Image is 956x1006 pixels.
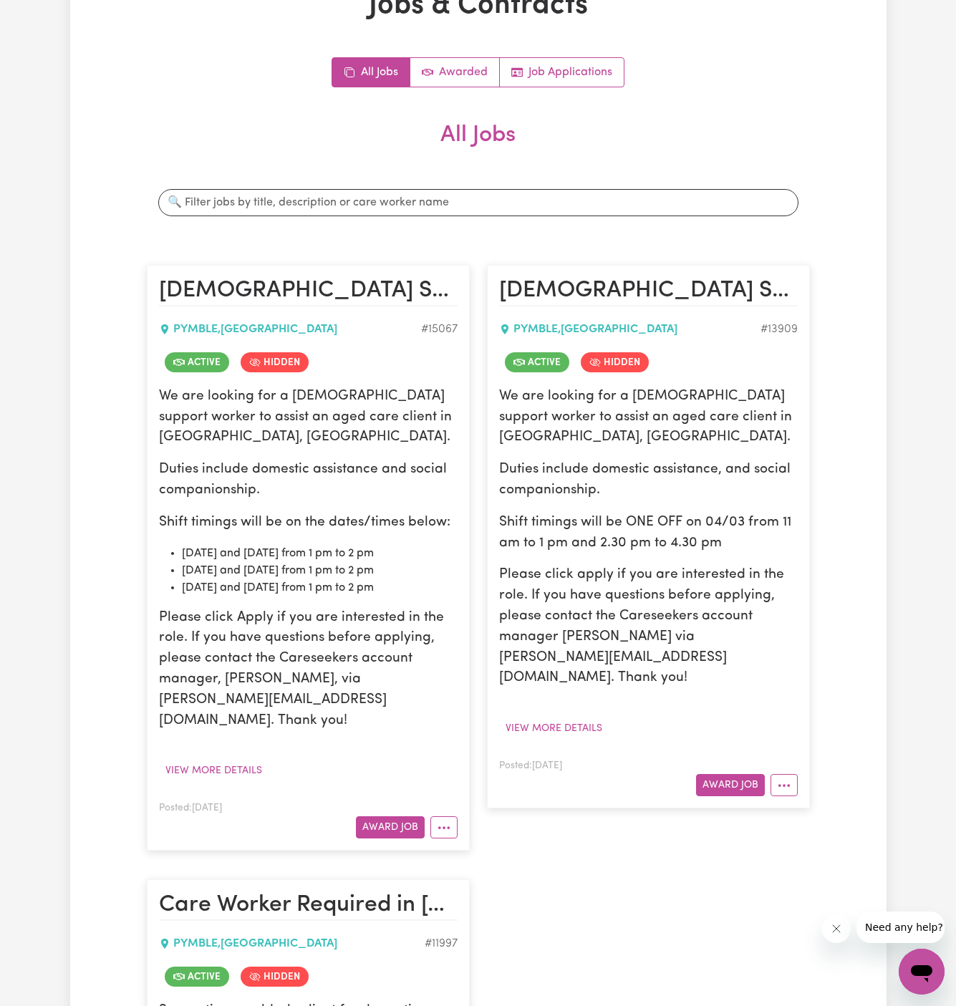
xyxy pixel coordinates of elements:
span: Job is hidden [241,352,309,372]
span: Posted: [DATE] [499,761,562,770]
input: 🔍 Filter jobs by title, description or care worker name [158,189,798,216]
div: PYMBLE , [GEOGRAPHIC_DATA] [159,935,425,952]
a: All jobs [332,58,410,87]
button: View more details [499,717,609,740]
p: Please click apply if you are interested in the role. If you have questions before applying, plea... [499,565,798,689]
div: PYMBLE , [GEOGRAPHIC_DATA] [159,321,421,338]
iframe: Message from company [856,911,945,943]
a: Job applications [500,58,624,87]
p: Shift timings will be on the dates/times below: [159,513,458,533]
p: Duties include domestic assistance, and social companionship. [499,460,798,501]
div: Job ID #15067 [421,321,458,338]
div: PYMBLE , [GEOGRAPHIC_DATA] [499,321,761,338]
div: Job ID #11997 [425,935,458,952]
p: We are looking for a [DEMOGRAPHIC_DATA] support worker to assist an aged care client in [GEOGRAPH... [159,387,458,448]
span: Job is active [165,967,229,987]
span: Job is hidden [581,352,649,372]
h2: All Jobs [147,122,810,172]
div: Job ID #13909 [761,321,798,338]
iframe: Close message [822,914,851,943]
h2: Female Support Worker Needed In Pymble, NSW [159,277,458,306]
button: Award Job [356,816,425,838]
p: Shift timings will be ONE OFF on 04/03 from 11 am to 1 pm and 2.30 pm to 4.30 pm [499,513,798,554]
iframe: Button to launch messaging window [899,949,945,995]
button: More options [430,816,458,838]
button: More options [771,774,798,796]
button: View more details [159,760,269,782]
h2: Care Worker Required in Pymble, NSW [159,891,458,920]
p: We are looking for a [DEMOGRAPHIC_DATA] support worker to assist an aged care client in [GEOGRAPH... [499,387,798,448]
p: Please click Apply if you are interested in the role. If you have questions before applying, plea... [159,608,458,732]
span: Posted: [DATE] [159,803,222,813]
li: [DATE] and [DATE] from 1 pm to 2 pm [182,562,458,579]
span: Job is active [505,352,569,372]
button: Award Job [696,774,765,796]
span: Job is hidden [241,967,309,987]
p: Duties include domestic assistance and social companionship. [159,460,458,501]
span: Job is active [165,352,229,372]
h2: Female Support Worker Needed ONE OFF On 04/03 In Pymble, NSW [499,277,798,306]
li: [DATE] and [DATE] from 1 pm to 2 pm [182,579,458,596]
li: [DATE] and [DATE] from 1 pm to 2 pm [182,545,458,562]
a: Active jobs [410,58,500,87]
